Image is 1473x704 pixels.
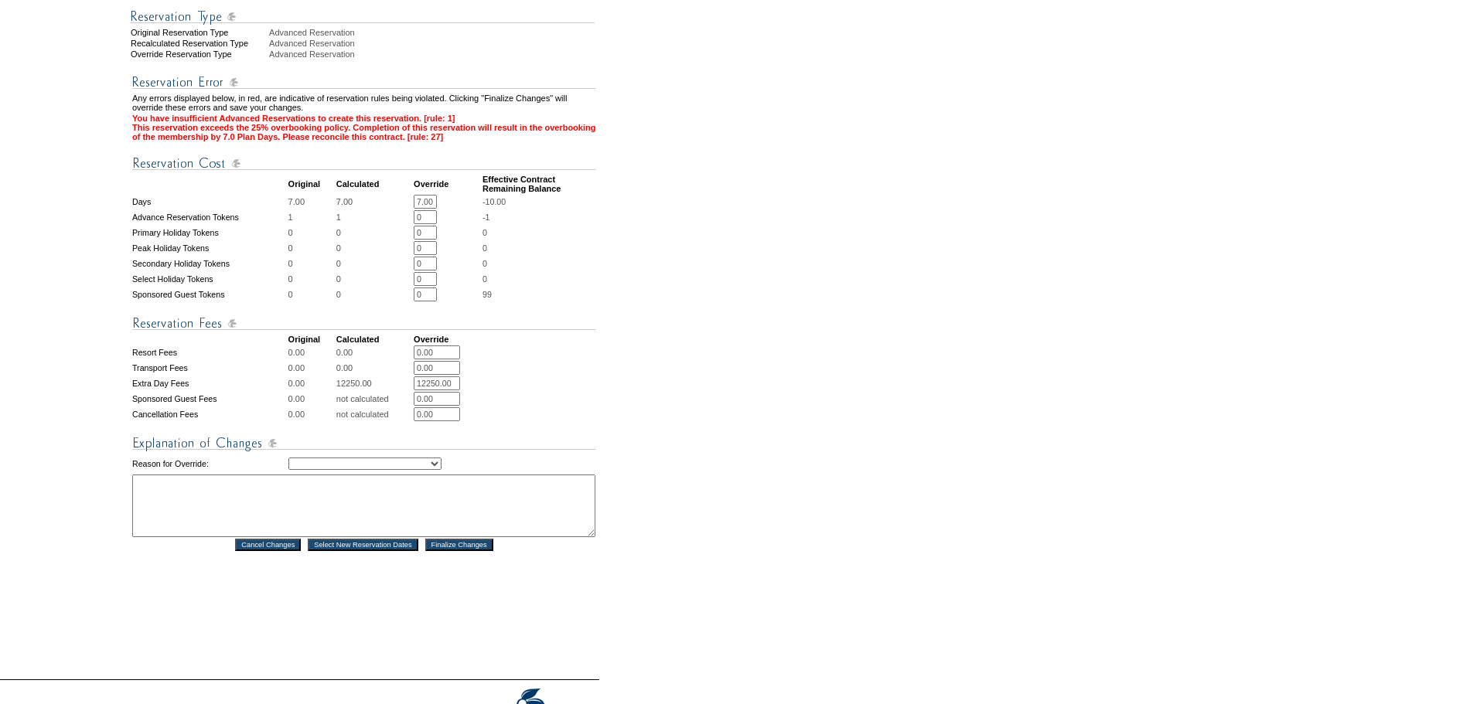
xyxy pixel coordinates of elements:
[336,392,412,406] td: not calculated
[132,454,287,473] td: Reason for Override:
[336,272,412,286] td: 0
[336,376,412,390] td: 12250.00
[288,376,335,390] td: 0.00
[132,392,287,406] td: Sponsored Guest Fees
[132,434,596,453] img: Explanation of Changes
[336,257,412,270] td: 0
[482,259,487,268] span: 0
[482,228,487,237] span: 0
[131,28,268,37] div: Original Reservation Type
[482,243,487,253] span: 0
[288,210,335,224] td: 1
[482,274,487,284] span: 0
[132,376,287,390] td: Extra Day Fees
[132,314,596,333] img: Reservation Fees
[288,257,335,270] td: 0
[288,361,335,375] td: 0.00
[132,210,287,224] td: Advance Reservation Tokens
[288,175,335,193] td: Original
[132,257,287,270] td: Secondary Holiday Tokens
[414,335,481,344] td: Override
[132,361,287,375] td: Transport Fees
[131,49,268,59] div: Override Reservation Type
[269,39,598,48] div: Advanced Reservation
[336,241,412,255] td: 0
[132,73,596,92] img: Reservation Errors
[288,195,335,209] td: 7.00
[131,7,595,26] img: Reservation Type
[131,39,268,48] div: Recalculated Reservation Type
[336,195,412,209] td: 7.00
[336,210,412,224] td: 1
[336,345,412,359] td: 0.00
[336,287,412,301] td: 0
[132,94,596,112] td: Any errors displayed below, in red, are indicative of reservation rules being violated. Clicking ...
[288,392,335,406] td: 0.00
[132,287,287,301] td: Sponsored Guest Tokens
[288,272,335,286] td: 0
[132,345,287,359] td: Resort Fees
[288,241,335,255] td: 0
[132,114,596,141] td: You have insufficient Advanced Reservations to create this reservation. [rule: 1] This reservatio...
[482,290,492,299] span: 99
[336,361,412,375] td: 0.00
[132,226,287,240] td: Primary Holiday Tokens
[482,197,506,206] span: -10.00
[425,539,493,551] input: Finalize Changes
[288,345,335,359] td: 0.00
[308,539,418,551] input: Select New Reservation Dates
[336,335,412,344] td: Calculated
[336,226,412,240] td: 0
[132,407,287,421] td: Cancellation Fees
[132,272,287,286] td: Select Holiday Tokens
[414,175,481,193] td: Override
[482,213,489,222] span: -1
[132,195,287,209] td: Days
[336,407,412,421] td: not calculated
[336,175,412,193] td: Calculated
[482,175,596,193] td: Effective Contract Remaining Balance
[269,49,598,59] div: Advanced Reservation
[288,407,335,421] td: 0.00
[235,539,301,551] input: Cancel Changes
[288,287,335,301] td: 0
[288,226,335,240] td: 0
[132,241,287,255] td: Peak Holiday Tokens
[132,154,596,173] img: Reservation Cost
[269,28,598,37] div: Advanced Reservation
[288,335,335,344] td: Original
